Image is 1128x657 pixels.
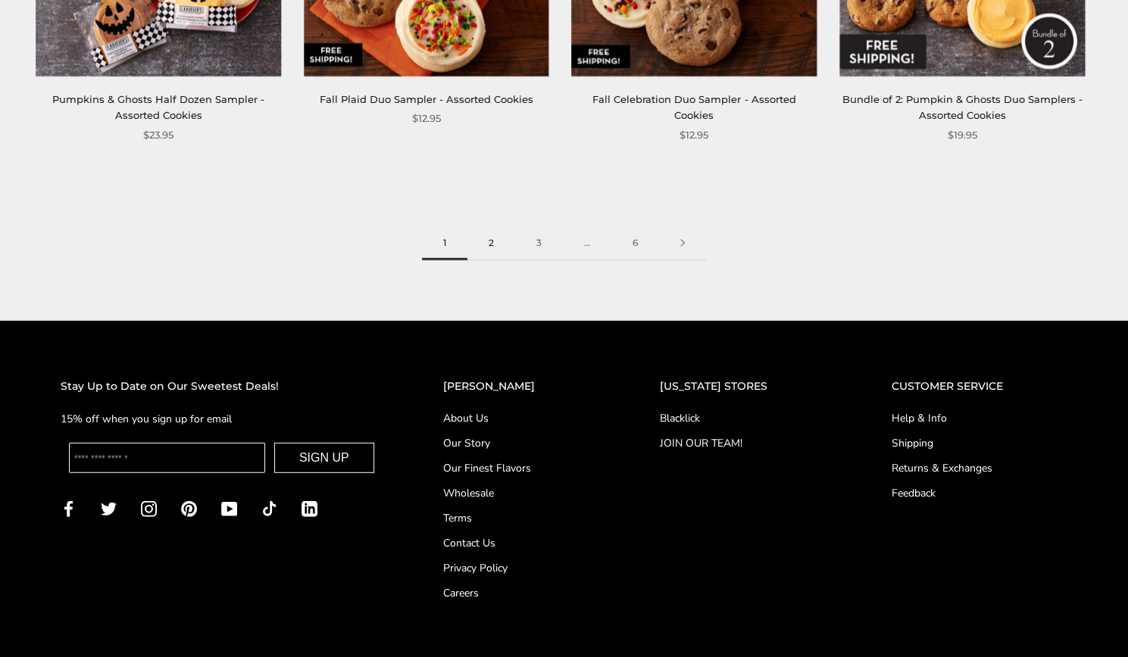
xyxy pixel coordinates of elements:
[892,435,1067,451] a: Shipping
[443,460,599,476] a: Our Finest Flavors
[443,435,599,451] a: Our Story
[659,378,831,395] h2: [US_STATE] STORES
[515,226,563,260] a: 3
[892,460,1067,476] a: Returns & Exchanges
[467,226,515,260] a: 2
[892,485,1067,501] a: Feedback
[659,410,831,426] a: Blacklick
[892,410,1067,426] a: Help & Info
[412,111,441,126] span: $12.95
[101,500,117,517] a: Twitter
[320,93,533,105] a: Fall Plaid Duo Sampler - Assorted Cookies
[659,226,706,260] a: Next page
[221,500,237,517] a: YouTube
[181,500,197,517] a: Pinterest
[659,435,831,451] a: JOIN OUR TEAM!
[61,410,383,428] p: 15% off when you sign up for email
[443,585,599,601] a: Careers
[443,378,599,395] h2: [PERSON_NAME]
[443,410,599,426] a: About Us
[302,500,317,517] a: LinkedIn
[892,378,1067,395] h2: CUSTOMER SERVICE
[61,378,383,395] h2: Stay Up to Date on Our Sweetest Deals!
[143,127,173,143] span: $23.95
[680,127,708,143] span: $12.95
[443,535,599,551] a: Contact Us
[52,93,264,121] a: Pumpkins & Ghosts Half Dozen Sampler - Assorted Cookies
[611,226,659,260] a: 6
[141,500,157,517] a: Instagram
[261,500,277,517] a: TikTok
[842,93,1082,121] a: Bundle of 2: Pumpkin & Ghosts Duo Samplers - Assorted Cookies
[274,443,374,473] button: SIGN UP
[443,485,599,501] a: Wholesale
[12,599,157,645] iframe: Sign Up via Text for Offers
[443,510,599,526] a: Terms
[947,127,976,143] span: $19.95
[61,500,77,517] a: Facebook
[592,93,795,121] a: Fall Celebration Duo Sampler - Assorted Cookies
[563,226,611,260] span: …
[422,226,467,260] span: 1
[443,560,599,576] a: Privacy Policy
[69,443,265,473] input: Enter your email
